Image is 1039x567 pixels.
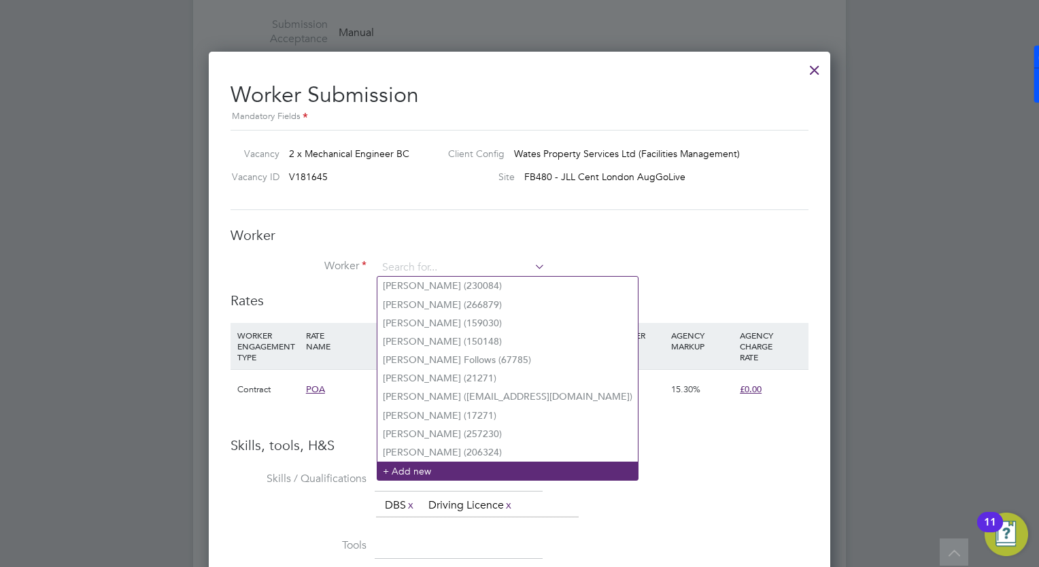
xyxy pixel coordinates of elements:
li: [PERSON_NAME] (17271) [377,407,638,425]
li: [PERSON_NAME] (21271) [377,369,638,388]
div: AGENCY MARKUP [668,323,736,358]
li: [PERSON_NAME] (257230) [377,425,638,443]
label: Vacancy ID [225,171,279,183]
span: V181645 [289,171,328,183]
span: 15.30% [671,383,700,395]
label: Tools [231,538,367,553]
div: Mandatory Fields [231,109,808,124]
span: 2 x Mechanical Engineer BC [289,148,409,160]
h3: Rates [231,292,808,309]
label: Site [437,171,515,183]
div: WORKER ENGAGEMENT TYPE [234,323,303,369]
li: [PERSON_NAME] ([EMAIL_ADDRESS][DOMAIN_NAME]) [377,388,638,406]
li: Driving Licence [423,496,519,515]
li: [PERSON_NAME] (266879) [377,296,638,314]
span: POA [306,383,325,395]
li: [PERSON_NAME] Follows (67785) [377,351,638,369]
span: Wates Property Services Ltd (Facilities Management) [514,148,740,160]
a: x [504,496,513,514]
div: 11 [984,522,996,540]
li: DBS [379,496,421,515]
span: £0.00 [740,383,762,395]
li: + Add new [377,462,638,480]
label: Skills / Qualifications [231,472,367,486]
input: Search for... [377,258,545,278]
li: [PERSON_NAME] (206324) [377,443,638,462]
label: Vacancy [225,148,279,160]
h3: Skills, tools, H&S [231,436,808,454]
li: [PERSON_NAME] (159030) [377,314,638,332]
div: RATE NAME [303,323,394,358]
h2: Worker Submission [231,71,808,124]
li: [PERSON_NAME] (230084) [377,277,638,295]
a: x [406,496,415,514]
div: AGENCY CHARGE RATE [736,323,805,369]
span: FB480 - JLL Cent London AugGoLive [524,171,685,183]
div: Contract [234,370,303,409]
h3: Worker [231,226,808,244]
label: Client Config [437,148,505,160]
label: Worker [231,259,367,273]
button: Open Resource Center, 11 new notifications [985,513,1028,556]
li: [PERSON_NAME] (150148) [377,332,638,351]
